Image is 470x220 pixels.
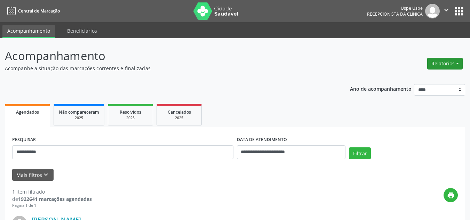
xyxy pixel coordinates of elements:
button: Filtrar [349,147,371,159]
span: Não compareceram [59,109,99,115]
div: 2025 [113,115,148,121]
span: Agendados [16,109,39,115]
a: Beneficiários [62,25,102,37]
span: Recepcionista da clínica [367,11,423,17]
div: de [12,195,92,203]
p: Acompanhamento [5,47,327,65]
img: img [425,4,440,18]
a: Central de Marcação [5,5,60,17]
button: print [444,188,458,202]
button: Mais filtroskeyboard_arrow_down [12,169,54,181]
i: print [447,192,455,199]
i:  [443,6,450,14]
div: 1 item filtrado [12,188,92,195]
i: keyboard_arrow_down [42,171,50,179]
button: apps [453,5,465,17]
label: PESQUISAR [12,135,36,145]
button:  [440,4,453,18]
div: 2025 [162,115,197,121]
span: Resolvidos [120,109,141,115]
p: Acompanhe a situação das marcações correntes e finalizadas [5,65,327,72]
strong: 1922641 marcações agendadas [18,196,92,202]
span: Central de Marcação [18,8,60,14]
p: Ano de acompanhamento [350,84,412,93]
div: 2025 [59,115,99,121]
span: Cancelados [168,109,191,115]
a: Acompanhamento [2,25,55,38]
label: DATA DE ATENDIMENTO [237,135,287,145]
button: Relatórios [427,58,463,70]
div: Página 1 de 1 [12,203,92,209]
div: Uspe Uspe [367,5,423,11]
